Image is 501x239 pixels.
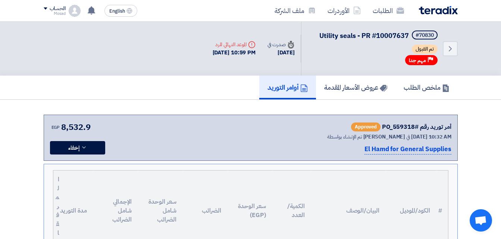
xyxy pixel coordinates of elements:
[364,144,451,154] p: El Hamd for General Supplies
[395,76,458,99] a: ملخص الطلب
[51,124,60,131] span: EGP
[404,83,450,92] h5: ملخص الطلب
[316,76,395,99] a: عروض الأسعار المقدمة
[411,133,451,141] span: [DATE] 10:32 AM
[416,33,434,38] div: #70830
[382,122,451,131] div: أمر توريد رقم #PO_559318
[363,133,406,141] span: [PERSON_NAME]
[50,6,66,12] div: الحساب
[319,31,439,41] h5: Utility seals - PR #10007637
[69,5,81,17] img: profile_test.png
[319,31,409,41] span: Utility seals - PR #10007637
[44,12,66,16] div: Mosad
[109,9,125,14] span: English
[409,57,426,64] span: مهم جدا
[367,2,410,19] a: الطلبات
[61,121,90,133] span: 8,532.9
[412,45,438,54] span: تم القبول
[269,2,322,19] a: ملف الشركة
[322,2,367,19] a: الأوردرات
[419,6,458,15] img: Teradix logo
[267,83,308,92] h5: أوامر التوريد
[259,76,316,99] a: أوامر التوريد
[324,83,387,92] h5: عروض الأسعار المقدمة
[327,133,362,141] span: تم الإنشاء بواسطة
[213,48,256,57] div: [DATE] 10:59 PM
[267,41,294,48] div: صدرت في
[104,5,137,17] button: English
[213,41,256,48] div: الموعد النهائي للرد
[267,48,294,57] div: [DATE]
[406,133,410,141] span: في
[50,141,105,154] button: إخفاء
[470,209,492,232] div: Open chat
[351,122,381,131] span: Approved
